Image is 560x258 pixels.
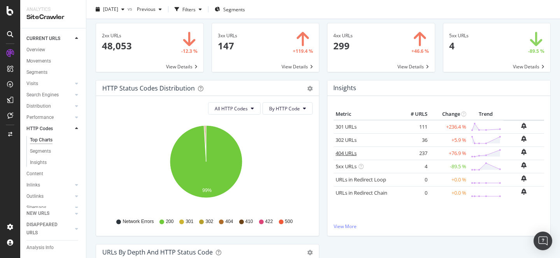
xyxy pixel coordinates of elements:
[398,186,429,199] td: 0
[398,133,429,146] td: 36
[429,146,468,160] td: +76.9 %
[26,91,73,99] a: Search Engines
[334,108,398,120] th: Metric
[26,68,47,77] div: Segments
[521,162,527,168] div: bell-plus
[202,188,212,193] text: 99%
[285,218,293,225] span: 500
[521,175,527,181] div: bell-plus
[26,35,60,43] div: CURRENT URLS
[336,189,387,196] a: URLs in Redirect Chain
[26,125,53,133] div: HTTP Codes
[26,181,40,189] div: Inlinks
[128,5,134,12] span: vs
[223,6,245,12] span: Segments
[26,35,73,43] a: CURRENT URLS
[26,68,80,77] a: Segments
[134,6,156,12] span: Previous
[26,113,73,122] a: Performance
[122,218,154,225] span: Network Errors
[398,108,429,120] th: # URLS
[225,218,233,225] span: 404
[429,108,468,120] th: Change
[333,83,356,93] h4: Insights
[336,176,386,183] a: URLs in Redirect Loop
[429,120,468,134] td: +236.4 %
[334,223,544,230] a: View More
[245,218,253,225] span: 410
[30,159,47,167] div: Insights
[26,209,49,218] div: NEW URLS
[103,6,118,12] span: 2025 Oct. 4th
[30,136,52,144] div: Top Charts
[26,170,43,178] div: Content
[26,102,73,110] a: Distribution
[26,13,80,22] div: SiteCrawler
[30,136,80,144] a: Top Charts
[429,186,468,199] td: +0.0 %
[26,6,80,13] div: Analytics
[307,86,313,91] div: gear
[30,159,80,167] a: Insights
[26,192,44,200] div: Outlinks
[26,170,80,178] a: Content
[102,121,310,211] svg: A chart.
[166,218,173,225] span: 200
[26,209,73,218] a: NEW URLS
[205,218,213,225] span: 302
[336,123,357,130] a: 301 URLs
[26,204,73,212] a: Sitemaps
[208,102,261,115] button: All HTTP Codes
[215,105,248,112] span: All HTTP Codes
[269,105,300,112] span: By HTTP Code
[398,146,429,160] td: 237
[26,221,66,237] div: DISAPPEARED URLS
[171,3,205,16] button: Filters
[521,188,527,195] div: bell-plus
[26,80,73,88] a: Visits
[336,150,357,157] a: 404 URLs
[398,160,429,173] td: 4
[521,149,527,155] div: bell-plus
[182,6,196,12] div: Filters
[262,102,313,115] button: By HTTP Code
[429,173,468,186] td: +0.0 %
[26,91,59,99] div: Search Engines
[26,244,80,252] a: Analysis Info
[307,250,313,255] div: gear
[468,108,503,120] th: Trend
[26,46,45,54] div: Overview
[429,160,468,173] td: -89.5 %
[185,218,193,225] span: 301
[265,218,273,225] span: 422
[336,136,357,143] a: 302 URLs
[102,248,213,256] div: URLs by Depth and HTTP Status Code
[26,125,73,133] a: HTTP Codes
[26,192,73,200] a: Outlinks
[398,173,429,186] td: 0
[521,136,527,142] div: bell-plus
[30,147,51,155] div: Segments
[102,84,195,92] div: HTTP Status Codes Distribution
[26,181,73,189] a: Inlinks
[26,57,80,65] a: Movements
[26,204,46,212] div: Sitemaps
[429,133,468,146] td: +5.9 %
[534,232,552,250] div: Open Intercom Messenger
[398,120,429,134] td: 111
[26,57,51,65] div: Movements
[26,244,54,252] div: Analysis Info
[26,46,80,54] a: Overview
[26,113,54,122] div: Performance
[134,3,165,16] button: Previous
[26,221,73,237] a: DISAPPEARED URLS
[93,3,128,16] button: [DATE]
[212,3,248,16] button: Segments
[336,163,357,170] a: 5xx URLs
[26,80,38,88] div: Visits
[30,147,80,155] a: Segments
[521,123,527,129] div: bell-plus
[26,102,51,110] div: Distribution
